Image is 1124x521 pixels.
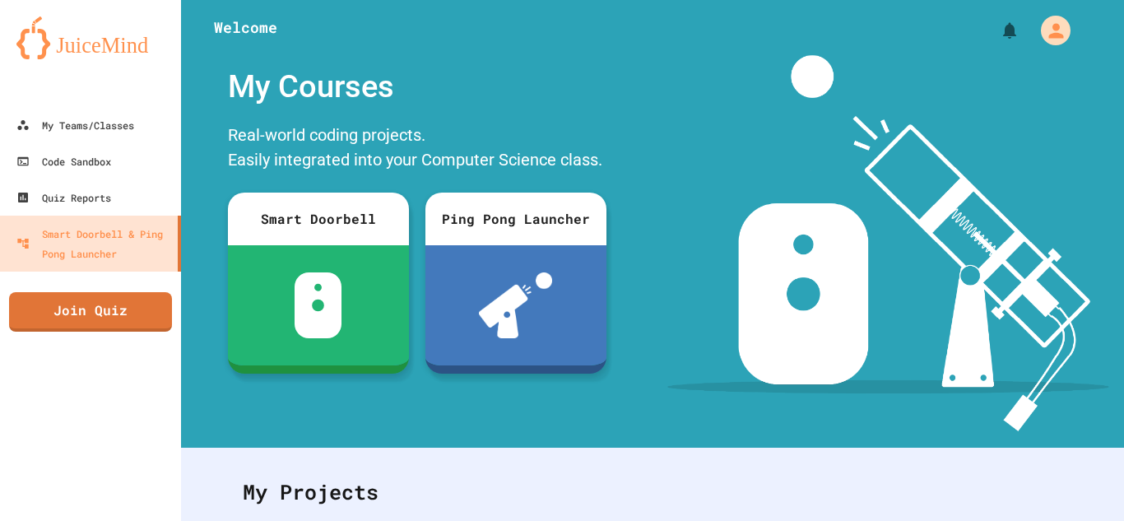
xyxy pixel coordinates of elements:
[479,272,552,338] img: ppl-with-ball.png
[16,224,171,263] div: Smart Doorbell & Ping Pong Launcher
[1024,12,1075,49] div: My Account
[969,16,1024,44] div: My Notifications
[667,55,1108,431] img: banner-image-my-projects.png
[16,188,111,207] div: Quiz Reports
[16,16,165,59] img: logo-orange.svg
[425,193,606,245] div: Ping Pong Launcher
[295,272,341,338] img: sdb-white.svg
[16,151,111,171] div: Code Sandbox
[220,55,615,119] div: My Courses
[228,193,409,245] div: Smart Doorbell
[220,119,615,180] div: Real-world coding projects. Easily integrated into your Computer Science class.
[9,292,172,332] a: Join Quiz
[16,115,134,135] div: My Teams/Classes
